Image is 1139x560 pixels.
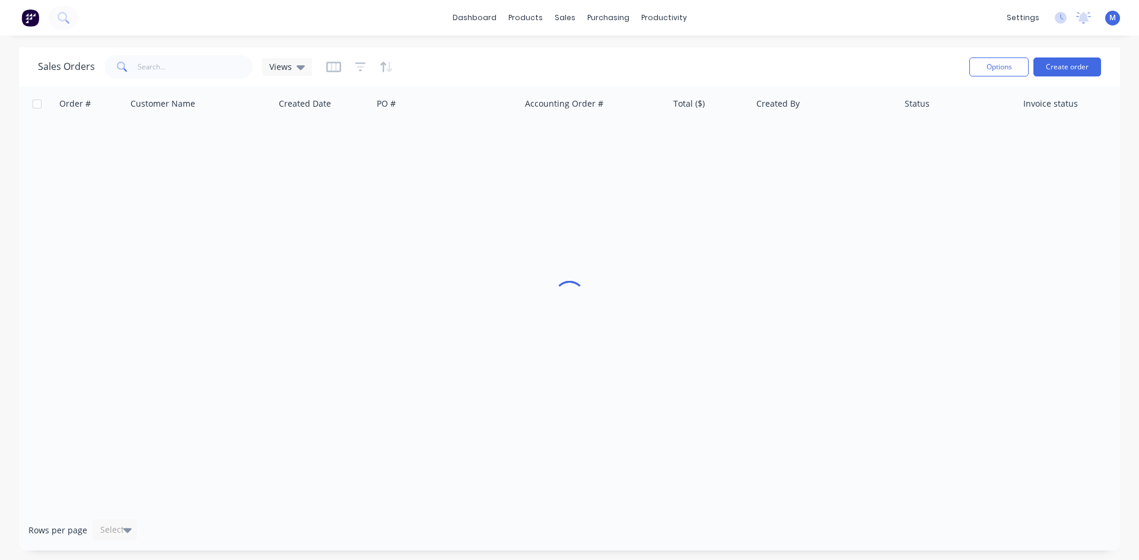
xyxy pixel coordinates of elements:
[756,98,800,110] div: Created By
[131,98,195,110] div: Customer Name
[502,9,549,27] div: products
[377,98,396,110] div: PO #
[100,524,131,536] div: Select...
[525,98,603,110] div: Accounting Order #
[279,98,331,110] div: Created Date
[635,9,693,27] div: productivity
[1001,9,1045,27] div: settings
[581,9,635,27] div: purchasing
[905,98,930,110] div: Status
[1023,98,1078,110] div: Invoice status
[1109,12,1116,23] span: M
[38,61,95,72] h1: Sales Orders
[447,9,502,27] a: dashboard
[21,9,39,27] img: Factory
[673,98,705,110] div: Total ($)
[269,60,292,73] span: Views
[1033,57,1101,76] button: Create order
[28,524,87,536] span: Rows per page
[969,57,1029,76] button: Options
[138,55,253,79] input: Search...
[59,98,91,110] div: Order #
[549,9,581,27] div: sales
